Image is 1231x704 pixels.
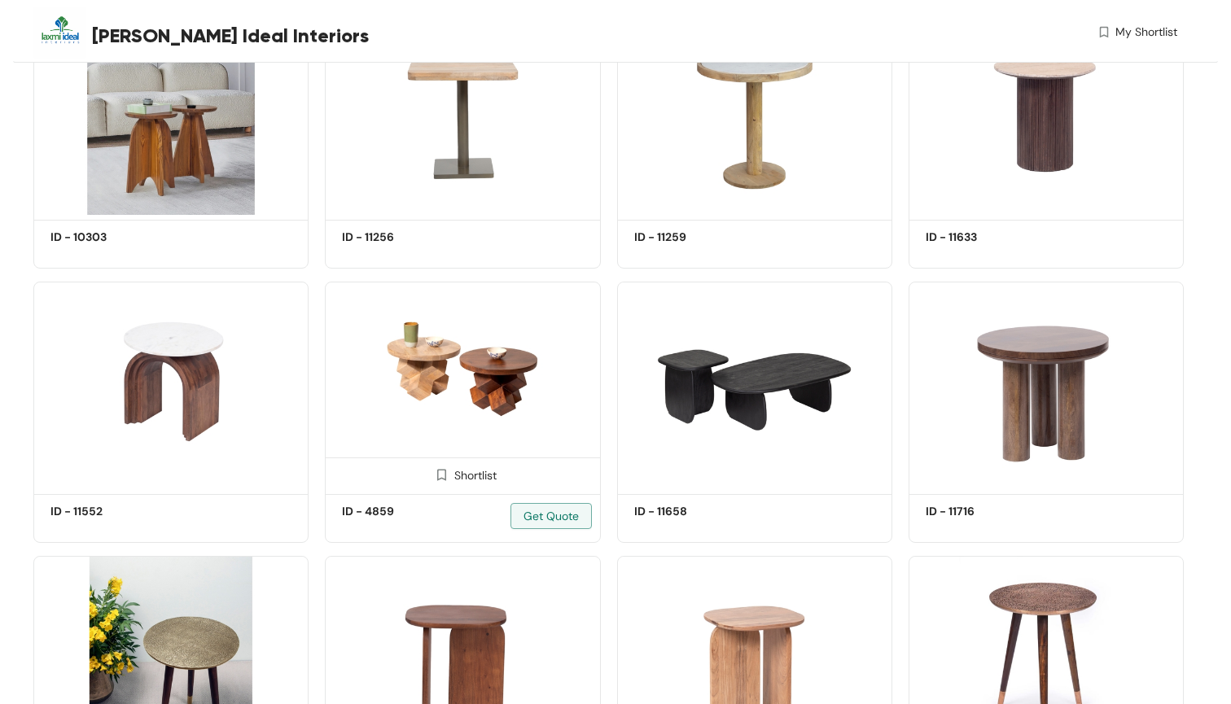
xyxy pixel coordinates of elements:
[524,507,579,525] span: Get Quote
[1115,24,1177,41] span: My Shortlist
[510,503,592,529] button: Get Quote
[325,7,600,214] img: 4f8f589f-e9b7-460e-8de8-fee4138eb81e
[926,503,1064,520] h5: ID - 11716
[325,282,600,489] img: cabb53df-57ad-412d-8923-f0ac24f4d8f3
[33,282,309,489] img: 9055601b-c7fa-48aa-8198-a6abac128a3d
[617,7,892,214] img: 18ddb561-d5ab-4630-9abf-54cba9c9e28b
[33,7,86,59] img: Buyer Portal
[926,229,1064,246] h5: ID - 11633
[50,503,189,520] h5: ID - 11552
[1097,24,1111,41] img: wishlist
[634,229,773,246] h5: ID - 11259
[634,503,773,520] h5: ID - 11658
[428,466,497,482] div: Shortlist
[50,229,189,246] h5: ID - 10303
[342,503,480,520] h5: ID - 4859
[434,467,449,483] img: Shortlist
[33,7,309,214] img: 45e43d48-de2a-4562-9be6-81a824d3b6c0
[617,282,892,489] img: 12ac0863-031c-45a3-ad2e-dfb9f2c02aa6
[92,21,369,50] span: [PERSON_NAME] Ideal Interiors
[909,7,1184,214] img: ceb354e1-6041-435f-8292-8604dc2b8239
[342,229,480,246] h5: ID - 11256
[909,282,1184,489] img: 525aca5c-b0ba-4b9b-b3a7-c7c8f63dbb38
